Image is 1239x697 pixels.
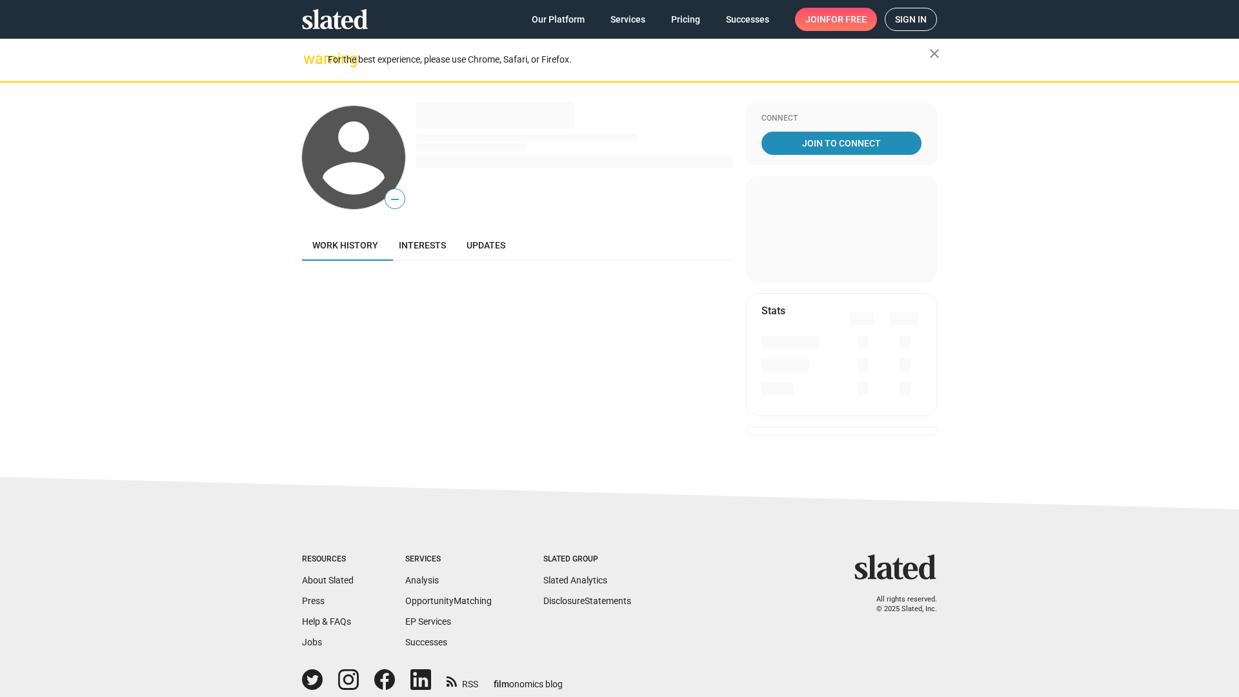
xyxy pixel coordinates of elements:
a: Jobs [302,637,322,647]
span: Services [610,8,645,31]
span: Pricing [671,8,700,31]
a: Pricing [661,8,710,31]
span: Successes [726,8,769,31]
mat-icon: close [927,46,942,61]
a: Join To Connect [761,132,922,155]
div: Connect [761,114,922,124]
span: Join To Connect [764,132,919,155]
a: Analysis [405,575,439,585]
div: Slated Group [543,554,631,565]
a: OpportunityMatching [405,596,492,606]
a: DisclosureStatements [543,596,631,606]
span: Join [805,8,867,31]
a: EP Services [405,616,451,627]
div: Services [405,554,492,565]
a: About Slated [302,575,354,585]
a: Sign in [885,8,937,31]
a: Services [600,8,656,31]
span: — [385,191,405,208]
a: Work history [302,230,388,261]
p: All rights reserved. © 2025 Slated, Inc. [863,595,937,614]
a: RSS [447,671,478,691]
span: for free [826,8,867,31]
a: Successes [716,8,780,31]
span: film [494,679,509,689]
div: Resources [302,554,354,565]
span: Interests [399,240,446,250]
a: Help & FAQs [302,616,351,627]
a: Joinfor free [795,8,877,31]
mat-icon: warning [303,51,319,66]
span: Our Platform [532,8,585,31]
a: Press [302,596,325,606]
a: Our Platform [521,8,595,31]
span: Updates [467,240,505,250]
a: Successes [405,637,447,647]
span: Sign in [895,8,927,30]
a: Updates [456,230,516,261]
a: filmonomics blog [494,668,563,691]
a: Interests [388,230,456,261]
div: For the best experience, please use Chrome, Safari, or Firefox. [328,51,929,68]
span: Work history [312,240,378,250]
mat-card-title: Stats [761,304,785,318]
a: Slated Analytics [543,575,607,585]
